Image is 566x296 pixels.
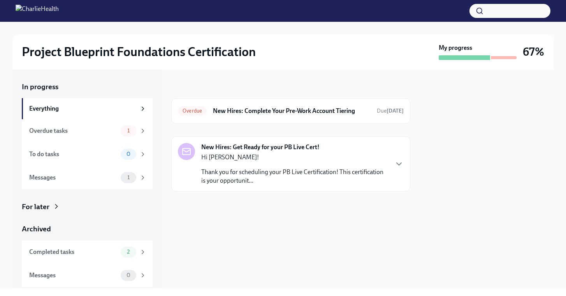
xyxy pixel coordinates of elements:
[178,108,207,114] span: Overdue
[29,150,118,159] div: To do tasks
[122,151,135,157] span: 0
[122,272,135,278] span: 0
[201,153,388,162] p: Hi [PERSON_NAME]!
[22,202,49,212] div: For later
[123,128,134,134] span: 1
[29,248,118,256] div: Completed tasks
[22,98,153,119] a: Everything
[171,82,208,92] div: In progress
[29,271,118,280] div: Messages
[377,107,404,115] span: September 8th, 2025 12:00
[523,45,544,59] h3: 67%
[29,173,118,182] div: Messages
[377,107,404,114] span: Due
[178,105,404,117] a: OverdueNew Hires: Complete Your Pre-Work Account TieringDue[DATE]
[439,44,472,52] strong: My progress
[22,119,153,143] a: Overdue tasks1
[16,5,59,17] img: CharlieHealth
[29,104,136,113] div: Everything
[29,127,118,135] div: Overdue tasks
[201,168,388,185] p: Thank you for scheduling your PB Live Certification! This certification is your opportunit...
[22,224,153,234] a: Archived
[22,44,256,60] h2: Project Blueprint Foundations Certification
[123,174,134,180] span: 1
[22,82,153,92] a: In progress
[22,166,153,189] a: Messages1
[387,107,404,114] strong: [DATE]
[22,143,153,166] a: To do tasks0
[22,202,153,212] a: For later
[213,107,371,115] h6: New Hires: Complete Your Pre-Work Account Tiering
[22,240,153,264] a: Completed tasks2
[122,249,134,255] span: 2
[22,264,153,287] a: Messages0
[201,143,320,152] strong: New Hires: Get Ready for your PB Live Cert!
